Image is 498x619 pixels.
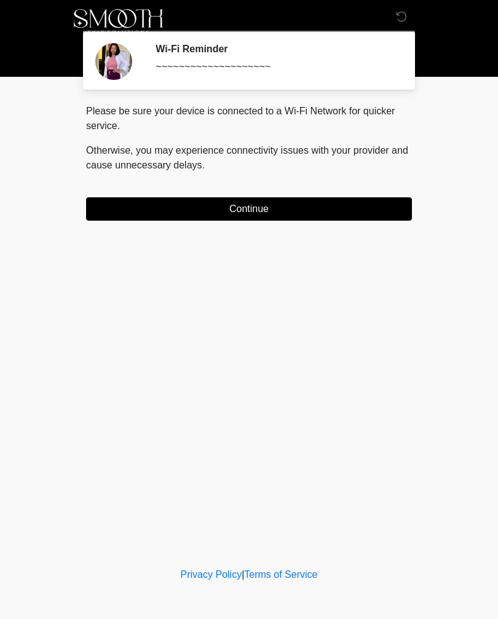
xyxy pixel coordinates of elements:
h2: Wi-Fi Reminder [156,43,393,55]
p: Otherwise, you may experience connectivity issues with your provider and cause unnecessary delays [86,143,412,173]
img: Smooth Skin Solutions LLC Logo [74,9,163,34]
a: Privacy Policy [181,569,242,580]
a: Terms of Service [244,569,317,580]
p: Please be sure your device is connected to a Wi-Fi Network for quicker service. [86,104,412,133]
button: Continue [86,197,412,221]
span: . [202,160,205,170]
a: | [242,569,244,580]
div: ~~~~~~~~~~~~~~~~~~~~ [156,60,393,74]
img: Agent Avatar [95,43,132,80]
